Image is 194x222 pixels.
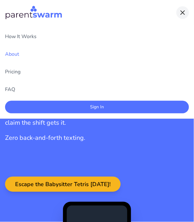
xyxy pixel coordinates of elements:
a: Escape the Babysitter Tetris [DATE]! [5,181,121,188]
a: How It Works [5,30,189,43]
img: Parentswarm Logo [5,5,62,20]
button: Sign In [5,101,189,113]
button: Escape the Babysitter Tetris [DATE]! [5,177,121,192]
a: FAQ [5,83,189,96]
a: Pricing [5,65,189,78]
a: About [5,48,189,60]
a: Sign In [5,103,189,110]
